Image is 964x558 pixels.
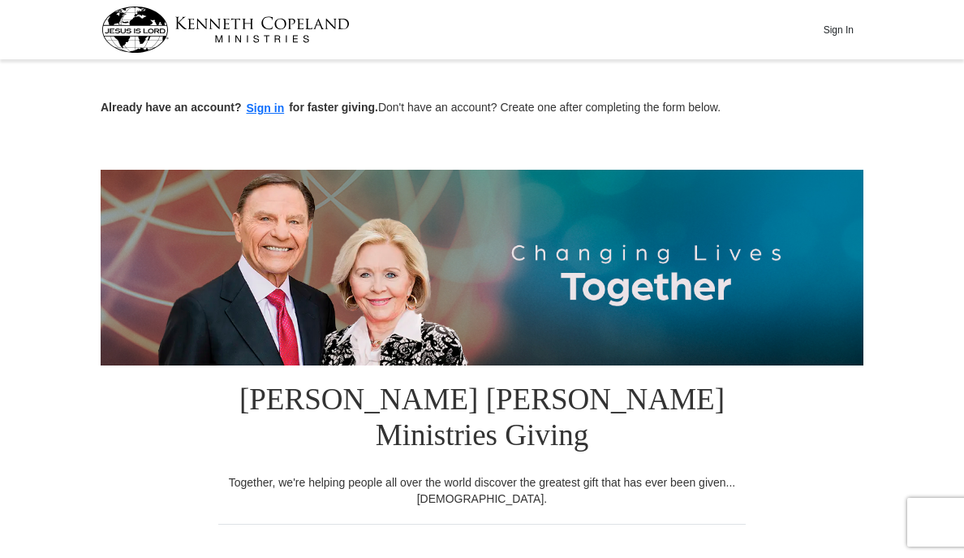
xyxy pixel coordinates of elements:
button: Sign in [242,99,290,118]
div: Together, we're helping people all over the world discover the greatest gift that has ever been g... [218,474,746,507]
strong: Already have an account? for faster giving. [101,101,378,114]
img: kcm-header-logo.svg [101,6,350,53]
button: Sign In [814,17,863,42]
h1: [PERSON_NAME] [PERSON_NAME] Ministries Giving [218,366,746,474]
p: Don't have an account? Create one after completing the form below. [101,99,863,118]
